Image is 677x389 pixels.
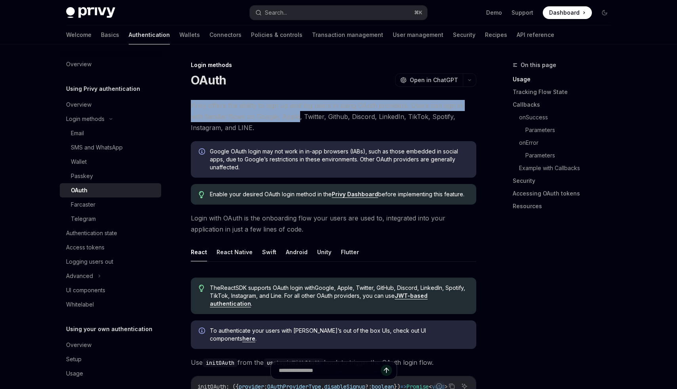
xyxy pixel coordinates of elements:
[60,366,161,381] a: Usage
[191,61,476,69] div: Login methods
[191,73,226,87] h1: OAuth
[66,100,91,109] div: Overview
[513,98,617,111] a: Callbacks
[395,73,463,87] button: Open in ChatGPT
[262,243,276,261] button: Swift
[513,187,617,200] a: Accessing OAuth tokens
[199,148,207,156] svg: Info
[66,228,117,238] div: Authentication state
[60,98,161,112] a: Overview
[525,124,617,136] a: Parameters
[71,171,93,181] div: Passkey
[525,149,617,162] a: Parameters
[513,174,617,187] a: Security
[71,157,87,167] div: Wallet
[60,155,161,169] a: Wallet
[264,358,324,367] code: useLoginWithOAuth
[66,25,91,44] a: Welcome
[60,297,161,312] a: Whitelabel
[129,25,170,44] a: Authentication
[250,6,427,20] button: Search...⌘K
[332,191,378,198] a: Privy Dashboard
[71,200,95,209] div: Farcaster
[521,60,556,70] span: On this page
[71,186,87,195] div: OAuth
[549,9,580,17] span: Dashboard
[199,328,207,335] svg: Info
[60,197,161,212] a: Farcaster
[60,140,161,155] a: SMS and WhatsApp
[66,59,91,69] div: Overview
[101,25,119,44] a: Basics
[71,128,84,138] div: Email
[203,358,238,367] code: initOAuth
[60,183,161,197] a: OAuth
[210,190,468,198] span: Enable your desired OAuth login method in the before implementing this feature.
[60,283,161,297] a: UI components
[191,213,476,235] span: Login with OAuth is the onboarding flow your users are used to, integrated into your application ...
[210,327,468,343] span: To authenticate your users with [PERSON_NAME]’s out of the box UIs, check out UI components .
[513,200,617,213] a: Resources
[312,25,383,44] a: Transaction management
[66,286,105,295] div: UI components
[60,255,161,269] a: Logging users out
[71,214,96,224] div: Telegram
[66,243,105,252] div: Access tokens
[66,84,140,94] h5: Using Privy authentication
[512,9,533,17] a: Support
[513,73,617,86] a: Usage
[519,111,617,124] a: onSuccess
[66,355,82,364] div: Setup
[66,271,93,281] div: Advanced
[60,212,161,226] a: Telegram
[191,357,476,368] span: Use from the hook to trigger the OAuth login flow.
[66,257,113,266] div: Logging users out
[60,57,161,71] a: Overview
[60,226,161,240] a: Authentication state
[517,25,554,44] a: API reference
[242,335,255,342] a: here
[66,324,152,334] h5: Using your own authentication
[519,136,617,149] a: onError
[60,169,161,183] a: Passkey
[209,25,242,44] a: Connectors
[317,243,331,261] button: Unity
[543,6,592,19] a: Dashboard
[381,365,392,376] button: Send message
[410,76,458,84] span: Open in ChatGPT
[66,114,105,124] div: Login methods
[210,148,468,171] span: Google OAuth login may not work in in-app browsers (IABs), such as those embedded in social apps,...
[199,191,204,198] svg: Tip
[60,338,161,352] a: Overview
[485,25,507,44] a: Recipes
[191,243,207,261] button: React
[486,9,502,17] a: Demo
[453,25,475,44] a: Security
[66,300,94,309] div: Whitelabel
[191,100,476,133] span: Privy offers the ability to sign up and log users in using OAuth providers. Users can sign in wit...
[286,243,308,261] button: Android
[179,25,200,44] a: Wallets
[341,243,359,261] button: Flutter
[66,369,83,378] div: Usage
[60,240,161,255] a: Access tokens
[414,10,422,16] span: ⌘ K
[60,126,161,140] a: Email
[393,25,443,44] a: User management
[199,285,204,292] svg: Tip
[66,340,91,350] div: Overview
[210,284,468,308] span: The React SDK supports OAuth login with Google, Apple, Twitter, GitHub, Discord, LinkedIn, Spotif...
[519,162,617,174] a: Example with Callbacks
[513,86,617,98] a: Tracking Flow State
[251,25,302,44] a: Policies & controls
[217,243,253,261] button: React Native
[71,143,123,152] div: SMS and WhatsApp
[66,7,115,18] img: dark logo
[265,8,287,17] div: Search...
[60,352,161,366] a: Setup
[598,6,611,19] button: Toggle dark mode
